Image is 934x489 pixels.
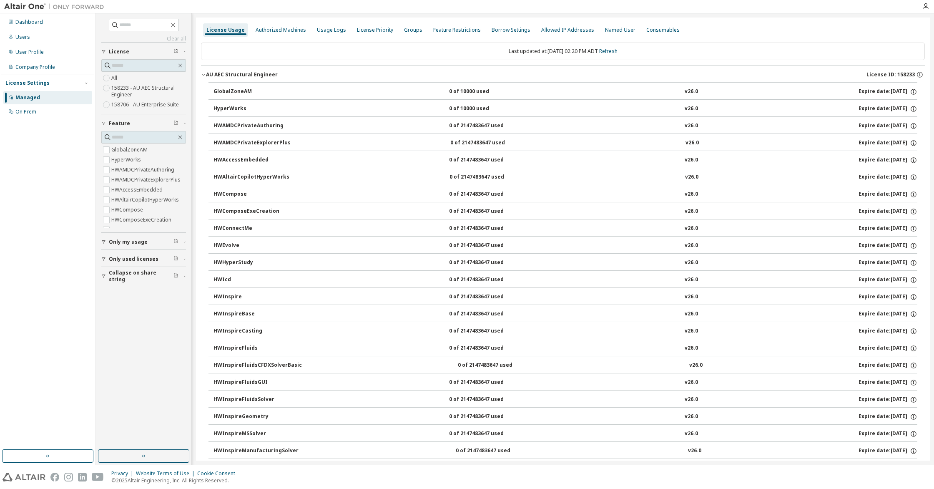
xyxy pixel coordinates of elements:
[213,442,917,460] button: HWInspireManufacturingSolver0 of 2147483647 usedv26.0Expire date:[DATE]
[688,447,701,455] div: v26.0
[213,117,917,135] button: HWAMDCPrivateAuthoring0 of 2147483647 usedv26.0Expire date:[DATE]
[213,391,917,409] button: HWInspireFluidsSolver0 of 2147483647 usedv26.0Expire date:[DATE]
[213,122,289,130] div: HWAMDCPrivateAuthoring
[109,120,130,127] span: Feature
[213,139,291,147] div: HWAMDCPrivateExplorerPlus
[458,362,533,369] div: 0 of 2147483647 used
[492,27,530,33] div: Borrow Settings
[213,447,299,455] div: HWInspireManufacturingSolver
[213,328,289,335] div: HWInspireCasting
[685,139,699,147] div: v26.0
[450,139,525,147] div: 0 of 2147483647 used
[859,122,917,130] div: Expire date: [DATE]
[213,322,917,340] button: HWInspireCasting0 of 2147483647 usedv26.0Expire date:[DATE]
[111,205,145,215] label: HWCompose
[78,473,87,481] img: linkedin.svg
[449,276,524,284] div: 0 of 2147483647 used
[213,425,917,443] button: HWInspireMSSolver0 of 2147483647 usedv26.0Expire date:[DATE]
[404,27,422,33] div: Groups
[685,242,698,250] div: v26.0
[109,48,129,55] span: License
[101,267,186,285] button: Collapse on share string
[213,373,917,392] button: HWInspireFluidsGUI0 of 2147483647 usedv26.0Expire date:[DATE]
[646,27,680,33] div: Consumables
[433,27,481,33] div: Feature Restrictions
[689,362,703,369] div: v26.0
[213,100,917,118] button: HyperWorks0 of 10000 usedv26.0Expire date:[DATE]
[213,83,917,101] button: GlobalZoneAM0 of 10000 usedv26.0Expire date:[DATE]
[449,242,524,250] div: 0 of 2147483647 used
[685,208,698,215] div: v26.0
[213,134,917,152] button: HWAMDCPrivateExplorerPlus0 of 2147483647 usedv26.0Expire date:[DATE]
[859,396,917,403] div: Expire date: [DATE]
[213,185,917,204] button: HWCompose0 of 2147483647 usedv26.0Expire date:[DATE]
[173,273,178,280] span: Clear filter
[685,396,698,403] div: v26.0
[685,413,698,421] div: v26.0
[859,362,917,369] div: Expire date: [DATE]
[15,94,40,101] div: Managed
[685,328,698,335] div: v26.0
[173,120,178,127] span: Clear filter
[685,345,698,352] div: v26.0
[213,242,289,250] div: HWEvolve
[213,208,289,215] div: HWComposeExeCreation
[859,242,917,250] div: Expire date: [DATE]
[213,202,917,221] button: HWComposeExeCreation0 of 2147483647 usedv26.0Expire date:[DATE]
[101,35,186,42] a: Clear all
[449,191,524,198] div: 0 of 2147483647 used
[111,73,119,83] label: All
[111,155,143,165] label: HyperWorks
[206,27,245,33] div: License Usage
[4,3,108,11] img: Altair One
[213,105,289,113] div: HyperWorks
[685,310,698,318] div: v26.0
[605,27,635,33] div: Named User
[449,259,524,267] div: 0 of 2147483647 used
[109,256,158,262] span: Only used licenses
[685,122,698,130] div: v26.0
[213,293,289,301] div: HWInspire
[213,191,289,198] div: HWCompose
[859,208,917,215] div: Expire date: [DATE]
[213,151,917,169] button: HWAccessEmbedded0 of 2147483647 usedv26.0Expire date:[DATE]
[859,430,917,438] div: Expire date: [DATE]
[201,43,925,60] div: Last updated at: [DATE] 02:20 PM ADT
[859,191,917,198] div: Expire date: [DATE]
[213,430,289,438] div: HWInspireMSSolver
[213,271,917,289] button: HWIcd0 of 2147483647 usedv26.0Expire date:[DATE]
[449,105,524,113] div: 0 of 10000 used
[859,259,917,267] div: Expire date: [DATE]
[111,165,176,175] label: HWAMDCPrivateAuthoring
[685,156,698,164] div: v26.0
[111,195,181,205] label: HWAltairCopilotHyperWorks
[859,88,917,96] div: Expire date: [DATE]
[859,276,917,284] div: Expire date: [DATE]
[213,219,917,238] button: HWConnectMe0 of 2147483647 usedv26.0Expire date:[DATE]
[111,477,240,484] p: © 2025 Altair Engineering, Inc. All Rights Reserved.
[685,174,698,181] div: v26.0
[213,88,289,96] div: GlobalZoneAM
[449,174,525,181] div: 0 of 2147483647 used
[15,19,43,25] div: Dashboard
[859,328,917,335] div: Expire date: [DATE]
[111,83,186,100] label: 158233 - AU AEC Structural Engineer
[213,356,917,375] button: HWInspireFluidsCFDXSolverBasic0 of 2147483647 usedv26.0Expire date:[DATE]
[449,122,524,130] div: 0 of 2147483647 used
[213,379,289,386] div: HWInspireFluidsGUI
[213,237,917,255] button: HWEvolve0 of 2147483647 usedv26.0Expire date:[DATE]
[449,88,524,96] div: 0 of 10000 used
[859,139,917,147] div: Expire date: [DATE]
[173,48,178,55] span: Clear filter
[213,339,917,358] button: HWInspireFluids0 of 2147483647 usedv26.0Expire date:[DATE]
[859,447,917,455] div: Expire date: [DATE]
[317,27,346,33] div: Usage Logs
[109,270,173,283] span: Collapse on share string
[111,470,136,477] div: Privacy
[101,250,186,268] button: Only used licenses
[859,413,917,421] div: Expire date: [DATE]
[449,208,524,215] div: 0 of 2147483647 used
[213,413,289,421] div: HWInspireGeometry
[449,413,524,421] div: 0 of 2147483647 used
[859,156,917,164] div: Expire date: [DATE]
